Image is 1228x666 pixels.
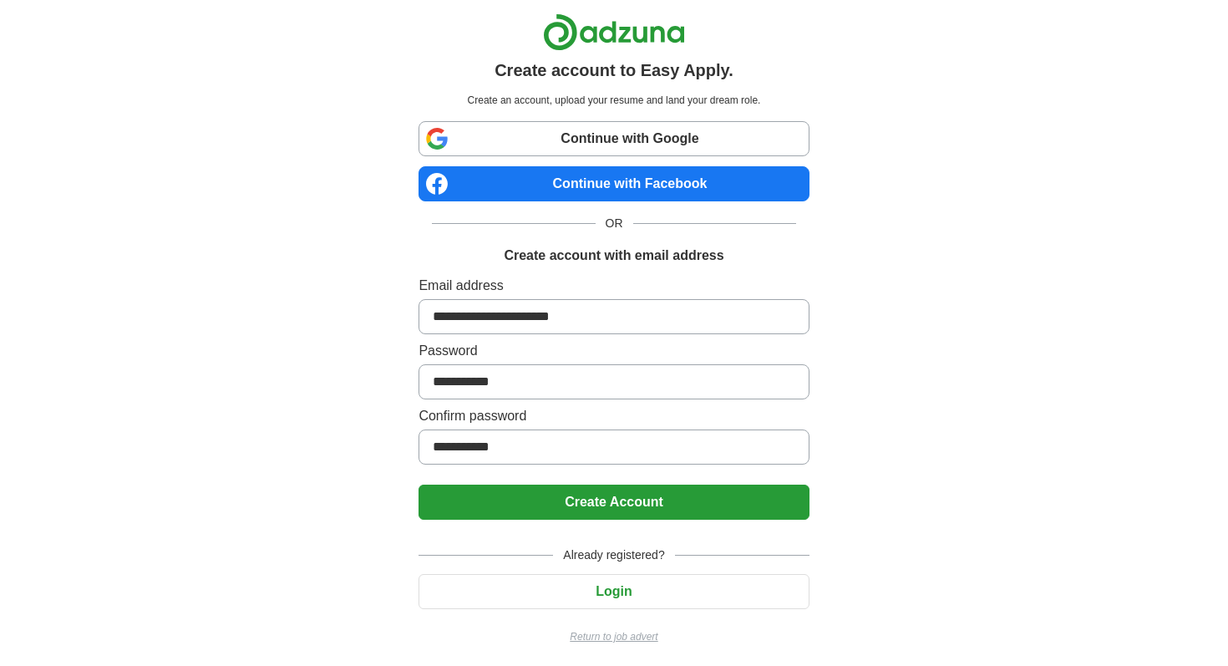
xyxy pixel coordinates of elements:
[504,246,723,266] h1: Create account with email address
[419,629,809,644] a: Return to job advert
[543,13,685,51] img: Adzuna logo
[596,215,633,232] span: OR
[419,276,809,296] label: Email address
[419,485,809,520] button: Create Account
[419,341,809,361] label: Password
[495,58,733,83] h1: Create account to Easy Apply.
[419,584,809,598] a: Login
[553,547,674,564] span: Already registered?
[419,121,809,156] a: Continue with Google
[419,406,809,426] label: Confirm password
[422,93,805,108] p: Create an account, upload your resume and land your dream role.
[419,574,809,609] button: Login
[419,166,809,201] a: Continue with Facebook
